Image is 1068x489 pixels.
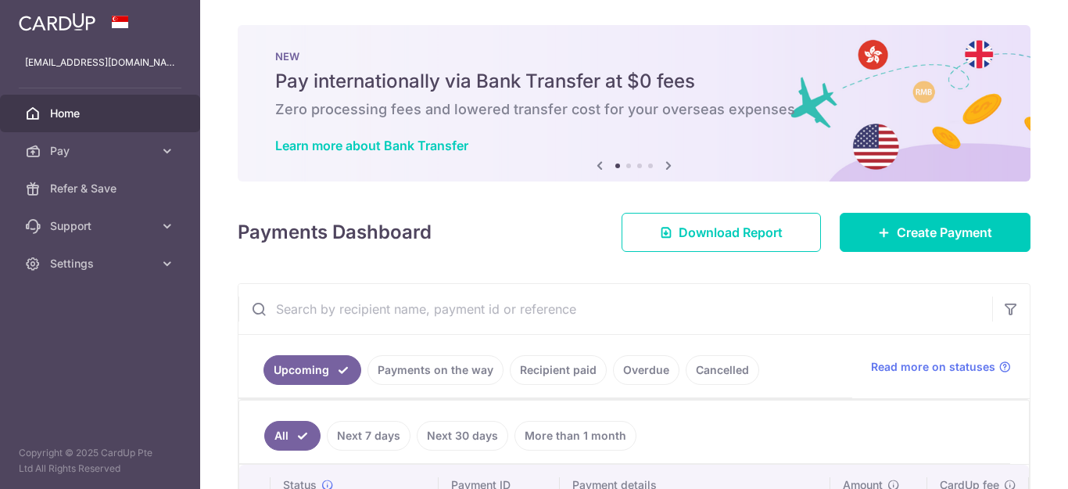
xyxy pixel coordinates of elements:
span: Settings [50,256,153,271]
img: Bank transfer banner [238,25,1030,182]
h4: Payments Dashboard [238,218,432,246]
p: NEW [275,50,993,63]
img: CardUp [19,13,95,31]
a: All [264,421,321,451]
a: Cancelled [686,355,759,385]
a: Recipient paid [510,355,607,385]
a: Next 7 days [327,421,410,451]
span: Refer & Save [50,181,153,196]
span: Support [50,218,153,234]
a: Read more on statuses [871,359,1011,375]
h6: Zero processing fees and lowered transfer cost for your overseas expenses [275,100,993,119]
a: Create Payment [840,213,1030,252]
a: Payments on the way [367,355,504,385]
span: Create Payment [897,223,992,242]
span: Home [50,106,153,121]
span: Download Report [679,223,783,242]
a: More than 1 month [514,421,636,451]
span: Read more on statuses [871,359,995,375]
h5: Pay internationally via Bank Transfer at $0 fees [275,69,993,94]
span: Pay [50,143,153,159]
input: Search by recipient name, payment id or reference [238,284,992,334]
a: Upcoming [263,355,361,385]
a: Overdue [613,355,679,385]
a: Download Report [622,213,821,252]
p: [EMAIL_ADDRESS][DOMAIN_NAME] [25,55,175,70]
a: Next 30 days [417,421,508,451]
a: Learn more about Bank Transfer [275,138,468,153]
